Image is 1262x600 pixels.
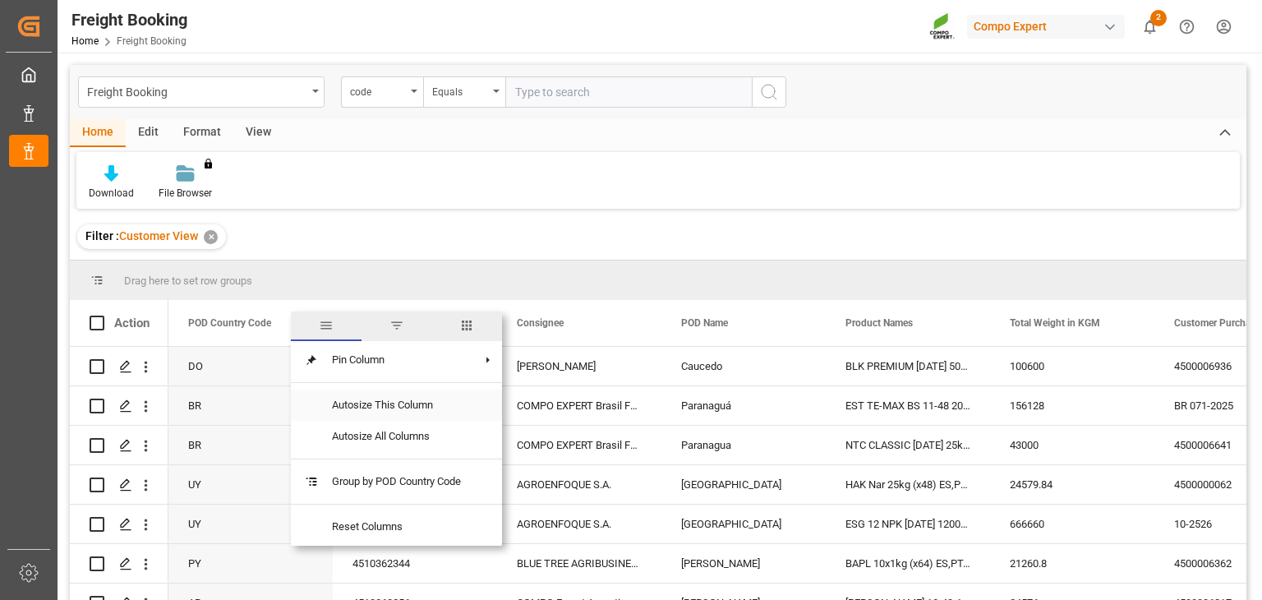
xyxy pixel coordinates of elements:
[845,317,913,329] span: Product Names
[1168,8,1205,45] button: Help Center
[990,544,1154,583] div: 21260.8
[124,275,252,287] span: Drag here to set row groups
[432,81,488,99] div: Equals
[119,229,198,242] span: Customer View
[319,466,474,497] span: Group by POD Country Code
[990,465,1154,504] div: 24579.84
[826,465,990,504] div: HAK Nar 25kg (x48) ES,PT,FR,DE,IT MSE UN
[497,465,661,504] div: AGROENFOQUE S.A.
[752,76,786,108] button: search button
[362,312,432,341] span: filter
[168,347,333,385] div: DO
[70,386,168,426] div: Press SPACE to select this row.
[661,426,826,464] div: Paranagua
[114,316,150,330] div: Action
[350,81,406,99] div: code
[70,426,168,465] div: Press SPACE to select this row.
[319,421,474,452] span: Autosize All Columns
[431,312,502,341] span: columns
[826,505,990,543] div: ESG 12 NPK [DATE] 1200kg BB
[85,229,119,242] span: Filter :
[1131,8,1168,45] button: show 2 new notifications
[188,317,271,329] span: POD Country Code
[497,505,661,543] div: AGROENFOQUE S.A.
[929,12,956,41] img: Screenshot%202023-09-29%20at%2010.02.21.png_1712312052.png
[497,544,661,583] div: BLUE TREE AGRIBUSINESS S.A. (BTA)
[168,465,333,504] div: UY
[70,119,126,147] div: Home
[826,386,990,425] div: EST TE-MAX BS 11-48 20kg (x56) INT MTO
[291,312,362,341] span: general
[70,465,168,505] div: Press SPACE to select this row.
[204,230,218,244] div: ✕
[1150,10,1167,26] span: 2
[990,505,1154,543] div: 666660
[71,35,99,47] a: Home
[826,426,990,464] div: NTC CLASSIC [DATE] 25kg (x42) INT MTO
[990,347,1154,385] div: 100600
[333,544,497,583] div: 4510362344
[233,119,283,147] div: View
[967,11,1131,42] button: Compo Expert
[171,119,233,147] div: Format
[71,7,187,32] div: Freight Booking
[826,347,990,385] div: BLK PREMIUM [DATE] 50kg (x25) INT
[319,344,474,376] span: Pin Column
[826,544,990,583] div: BAPL 10x1kg (x64) ES,PT,IT;HAK Base 25kg (x48) ES,PT,AR,FR,IT MSE;[PERSON_NAME] 13-40-13 25kg (x4...
[168,505,333,543] div: UY
[168,544,333,583] div: PY
[70,347,168,386] div: Press SPACE to select this row.
[1010,317,1100,329] span: Total Weight in KGM
[497,347,661,385] div: [PERSON_NAME]
[168,426,333,464] div: BR
[497,426,661,464] div: COMPO EXPERT Brasil Fert. Ltda
[681,317,728,329] span: POD Name
[661,386,826,425] div: Paranaguá
[423,76,505,108] button: open menu
[70,544,168,584] div: Press SPACE to select this row.
[78,76,325,108] button: open menu
[70,505,168,544] div: Press SPACE to select this row.
[168,386,333,425] div: BR
[89,186,134,201] div: Download
[661,465,826,504] div: [GEOGRAPHIC_DATA]
[661,347,826,385] div: Caucedo
[990,426,1154,464] div: 43000
[126,119,171,147] div: Edit
[87,81,306,101] div: Freight Booking
[497,386,661,425] div: COMPO EXPERT Brasil Fert. Ltda, CE_BRASIL
[517,317,564,329] span: Consignee
[661,544,826,583] div: [PERSON_NAME]
[967,15,1125,39] div: Compo Expert
[319,511,474,542] span: Reset Columns
[990,386,1154,425] div: 156128
[341,76,423,108] button: open menu
[319,390,474,421] span: Autosize This Column
[661,505,826,543] div: [GEOGRAPHIC_DATA]
[505,76,752,108] input: Type to search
